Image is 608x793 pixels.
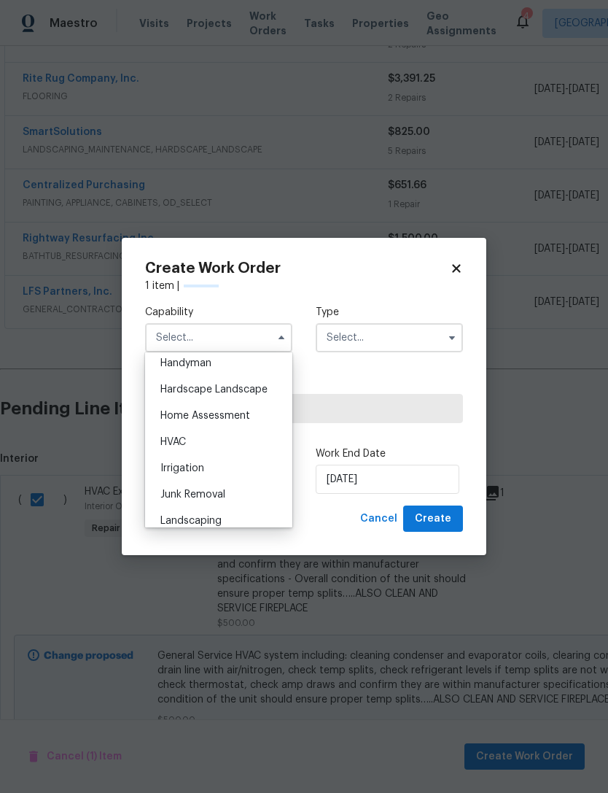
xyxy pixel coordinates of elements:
span: Home Assessment [160,411,250,421]
button: Hide options [273,329,290,347]
label: Work End Date [316,446,463,461]
button: Cancel [354,506,403,533]
span: Irrigation [160,463,204,473]
div: 1 item | [145,279,463,293]
span: HVAC [160,437,186,447]
input: Select... [145,323,292,352]
span: Handyman [160,358,211,368]
input: Select... [316,323,463,352]
label: Trade Partner [145,376,463,390]
h2: Create Work Order [145,261,450,276]
label: Type [316,305,463,320]
span: Landscaping Maintenance [160,516,222,541]
button: Create [403,506,463,533]
span: Create [415,510,451,528]
input: M/D/YYYY [316,465,459,494]
span: Select trade partner [157,401,451,416]
button: Show options [443,329,461,347]
span: Hardscape Landscape [160,384,268,395]
span: Junk Removal [160,490,225,500]
label: Capability [145,305,292,320]
span: Cancel [360,510,397,528]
